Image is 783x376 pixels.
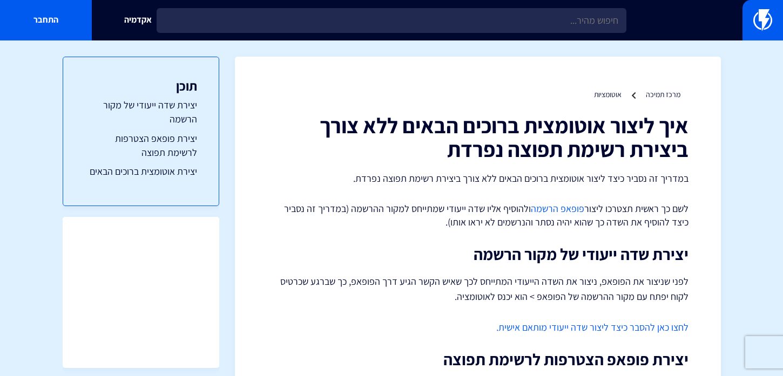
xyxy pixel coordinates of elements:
a: יצירת פופאפ הצטרפות לרשימת תפוצה [85,132,197,159]
a: מרכז תמיכה [646,90,680,99]
p: לפני שניצור את הפופאפ, ניצור את השדה הייעודי המתייחס לכך שאיש הקשר הגיע דרך הפופאפ, כך שברגע שכרט... [267,274,688,304]
a: לחצו כאן להסבר כיצד ליצור שדה ייעודי מותאם אישית. [496,321,688,333]
h2: יצירת שדה ייעודי של מקור הרשמה [267,245,688,263]
a: יצירת שדה ייעודי של מקור הרשמה [85,98,197,126]
h1: איך ליצור אוטומצית ברוכים הבאים ללא צורך ביצירת רשימת תפוצה נפרדת [267,113,688,161]
h3: תוכן [85,79,197,93]
a: יצירת אוטומצית ברוכים הבאים [85,165,197,179]
h2: יצירת פופאפ הצטרפות לרשימת תפוצה [267,351,688,368]
p: לשם כך ראשית תצטרכו ליצור ולהוסיף אליו שדה ייעודי שמתייחס למקור ההרשמה (במדריך זה נסביר כיצד להוס... [267,202,688,229]
p: במדריך זה נסביר כיצד ליצור אוטומצית ברוכים הבאים ללא צורך ביצירת רשימת תפוצה נפרדת. [267,172,688,186]
a: אוטומציות [594,90,622,99]
input: חיפוש מהיר... [157,8,626,33]
a: פופאפ הרשמה [531,202,584,215]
